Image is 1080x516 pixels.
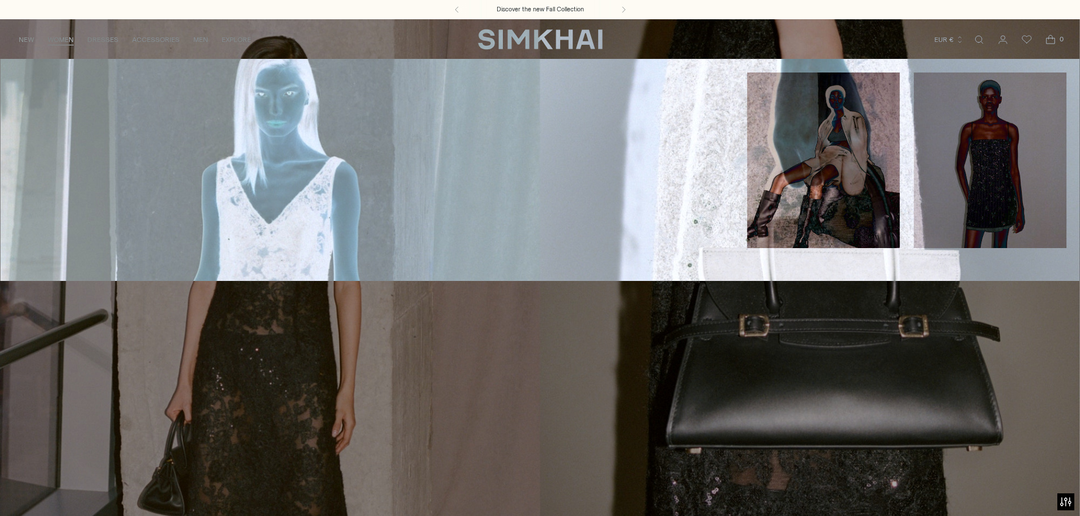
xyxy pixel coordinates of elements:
a: Go to the account page [992,28,1014,51]
a: Wishlist [1015,28,1038,51]
a: SIMKHAI [478,28,603,50]
a: NEW [19,27,34,52]
span: 0 [1056,34,1066,44]
a: EXPLORE [222,27,251,52]
button: EUR € [934,27,964,52]
a: Discover the new Fall Collection [497,5,584,14]
a: DRESSES [87,27,118,52]
a: Open cart modal [1039,28,1062,51]
a: MEN [193,27,208,52]
a: WOMEN [48,27,74,52]
a: ACCESSORIES [132,27,180,52]
a: Open search modal [968,28,990,51]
